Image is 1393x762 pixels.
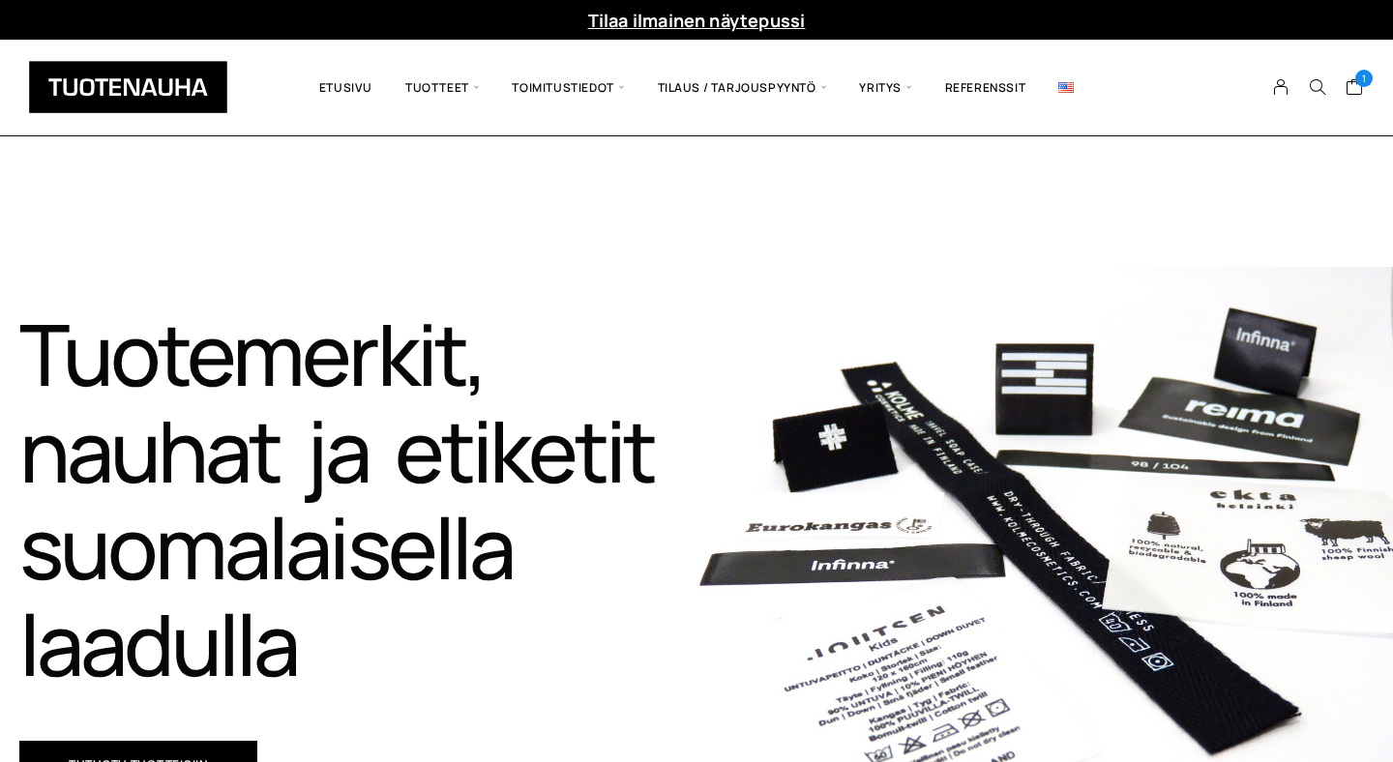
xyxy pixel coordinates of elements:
a: Cart [1346,77,1364,101]
a: My Account [1262,78,1300,96]
span: Tilaus / Tarjouspyyntö [641,54,844,121]
h1: Tuotemerkit, nauhat ja etiketit suomalaisella laadulla​ [19,306,696,692]
a: Etusivu [303,54,389,121]
button: Search [1299,78,1336,96]
img: English [1058,82,1074,93]
a: Tilaa ilmainen näytepussi [588,9,806,32]
span: 1 [1355,70,1373,87]
a: Referenssit [929,54,1043,121]
span: Toimitustiedot [495,54,640,121]
span: Tuotteet [389,54,495,121]
img: Tuotenauha Oy [29,61,227,113]
span: Yritys [843,54,928,121]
